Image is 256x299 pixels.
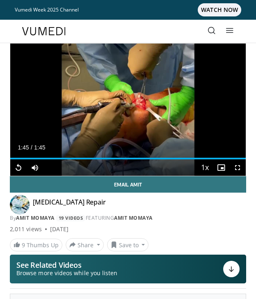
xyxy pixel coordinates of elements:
[229,159,246,176] button: Fullscreen
[10,176,246,193] a: Email Amit
[22,27,66,35] img: VuMedi Logo
[10,158,246,159] div: Progress Bar
[10,225,42,233] span: 2,011 views
[10,44,246,176] video-js: Video Player
[16,261,117,269] p: See Related Videos
[56,215,86,222] a: 19 Videos
[10,214,246,222] div: By FEATURING
[10,195,30,214] img: Avatar
[27,159,43,176] button: Mute
[114,214,153,221] a: Amit Momaya
[66,238,104,251] button: Share
[22,241,25,249] span: 9
[18,144,29,151] span: 1:45
[213,159,229,176] button: Enable picture-in-picture mode
[10,255,246,283] button: See Related Videos Browse more videos while you listen
[15,3,241,16] a: Vumedi Week 2025 ChannelWATCH NOW
[10,159,27,176] button: Replay
[10,239,62,251] a: 9 Thumbs Up
[31,144,32,151] span: /
[34,144,45,151] span: 1:45
[198,3,241,16] span: WATCH NOW
[16,269,117,277] span: Browse more videos while you listen
[107,238,149,251] button: Save to
[16,214,55,221] a: Amit Momaya
[50,225,69,233] div: [DATE]
[197,159,213,176] button: Playback Rate
[33,198,106,211] h4: [MEDICAL_DATA] Repair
